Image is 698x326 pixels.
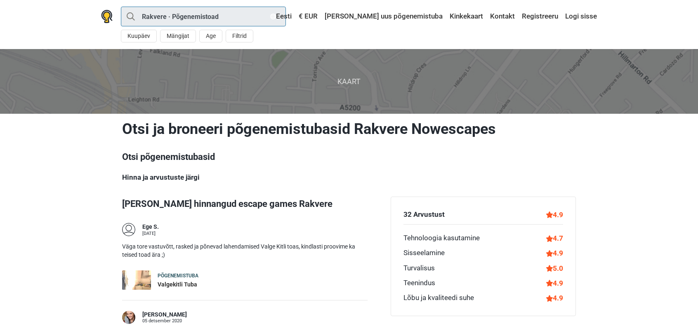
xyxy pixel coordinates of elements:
img: Eesti [270,14,276,19]
a: Eesti [268,9,294,24]
img: Nowescape logo [101,10,113,23]
a: Kinkekaart [448,9,485,24]
h5: Hinna ja arvustuste järgi [122,173,576,181]
a: € EUR [297,9,320,24]
div: Tehnoloogia kasutamine [403,233,480,244]
button: Age [199,30,222,42]
div: Lõbu ja kvaliteedi suhe [403,293,474,303]
div: Sisseelamine [403,248,445,258]
div: Ege S. [142,223,159,231]
p: Väga tore vastuvõtt, rasked ja põnevad lahendamised Valge Kitli toas, kindlasti proovime ka teise... [122,243,368,259]
a: Registreeru [520,9,560,24]
h3: Otsi põgenemistubasid [122,150,576,164]
a: [PERSON_NAME] uus põgenemistuba [323,9,445,24]
button: Mängijat [160,30,196,42]
div: 4.9 [546,209,563,220]
div: Teenindus [403,278,435,288]
div: 05 detsember 2020 [142,319,187,323]
a: Kontakt [488,9,517,24]
div: [PERSON_NAME] [142,311,187,319]
div: [DATE] [142,231,159,236]
img: Valgekitli Tuba [122,270,151,290]
input: proovi “Tallinn” [121,7,286,26]
h1: Otsi ja broneeri põgenemistubasid Rakvere Nowescapes [122,120,576,138]
div: 5.0 [546,263,563,274]
div: 4.7 [546,233,563,244]
button: Kuupäev [121,30,157,42]
a: Logi sisse [563,9,597,24]
div: Valgekitli Tuba [158,281,198,289]
div: Põgenemistuba [158,272,198,279]
div: 4.9 [546,248,563,258]
div: 4.9 [546,293,563,303]
div: Turvalisus [403,263,435,274]
button: Filtrid [226,30,253,42]
div: 4.9 [546,278,563,288]
div: 32 Arvustust [403,209,445,220]
h3: [PERSON_NAME] hinnangud escape games Rakvere [122,197,384,211]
